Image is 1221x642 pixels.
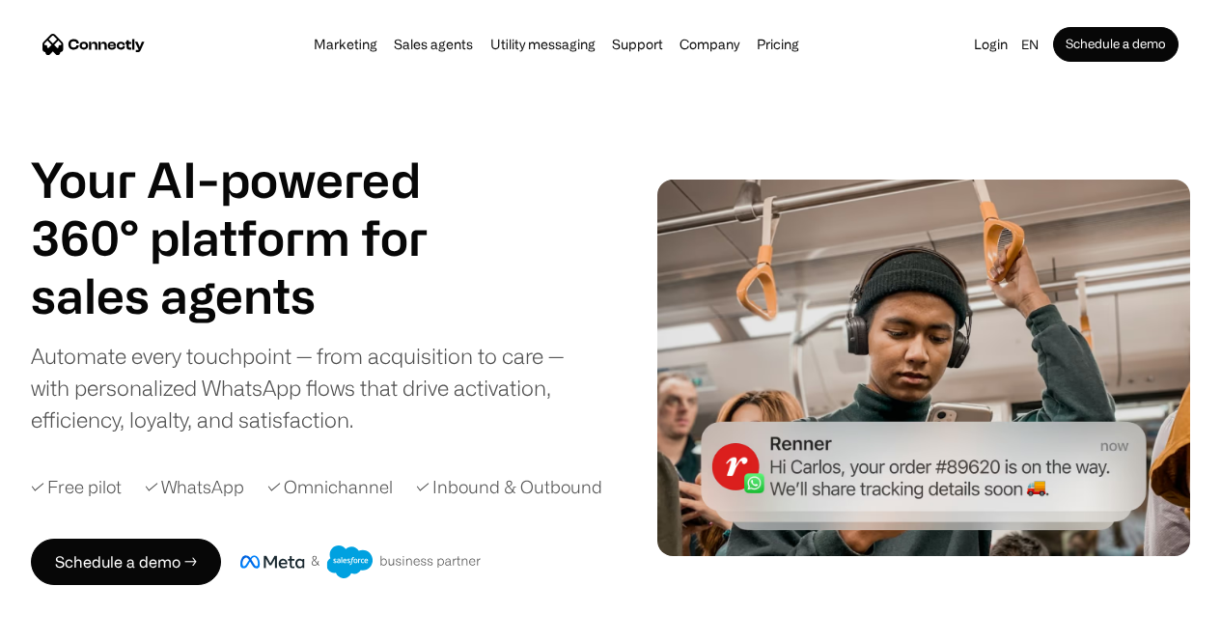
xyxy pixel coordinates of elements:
a: Login [968,31,1013,58]
a: Marketing [308,37,383,52]
div: Company [674,31,745,58]
h1: sales agents [31,266,475,324]
div: Company [680,31,739,58]
div: en [1021,31,1039,58]
div: en [1013,31,1053,58]
div: Automate every touchpoint — from acquisition to care — with personalized WhatsApp flows that driv... [31,340,603,435]
a: Pricing [751,37,805,52]
div: ✓ Free pilot [31,474,122,500]
img: Meta and Salesforce business partner badge. [240,545,482,578]
a: Schedule a demo → [31,539,221,585]
a: Sales agents [388,37,479,52]
a: home [42,30,145,59]
h1: Your AI-powered 360° platform for [31,151,475,266]
a: Support [606,37,669,52]
div: carousel [31,266,475,324]
a: Utility messaging [485,37,601,52]
div: ✓ Inbound & Outbound [416,474,602,500]
aside: Language selected: English [19,606,116,635]
ul: Language list [39,608,116,635]
div: ✓ Omnichannel [267,474,393,500]
a: Schedule a demo [1053,27,1179,62]
div: 1 of 4 [31,266,475,324]
div: ✓ WhatsApp [145,474,244,500]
